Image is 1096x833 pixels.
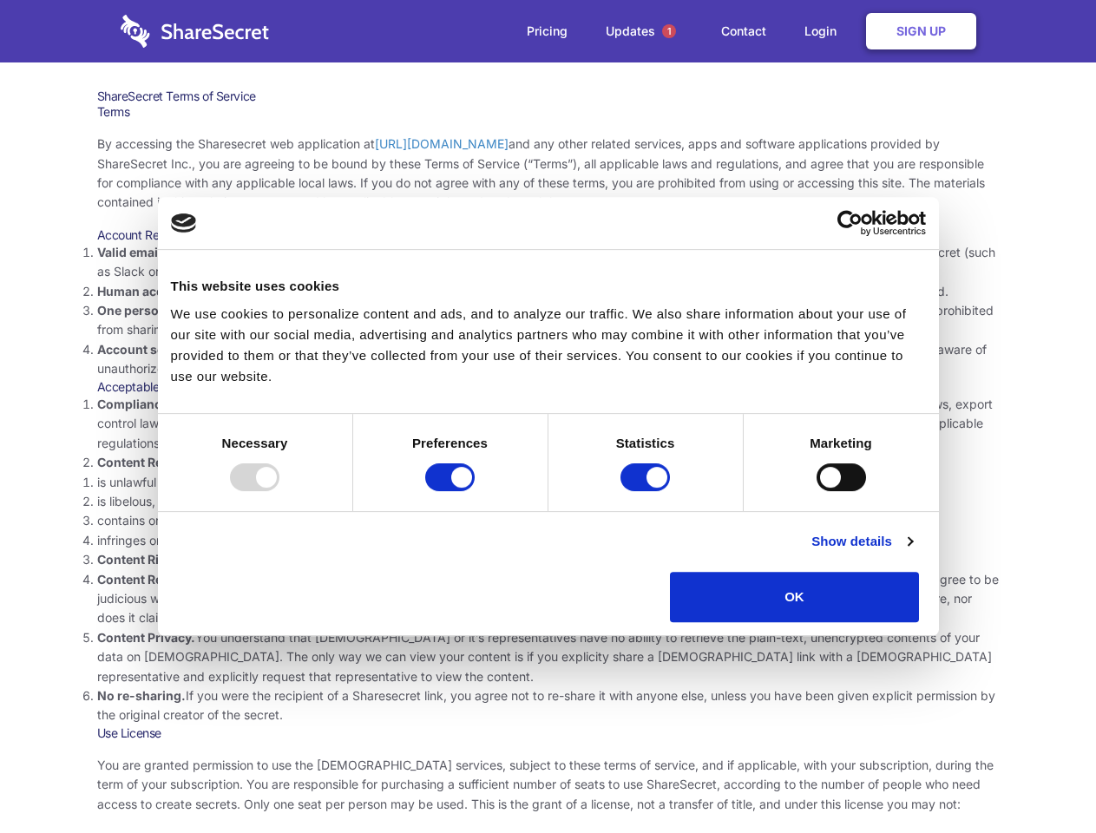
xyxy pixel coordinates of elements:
[97,245,166,259] strong: Valid email.
[222,436,288,450] strong: Necessary
[97,303,245,318] strong: One person per account.
[97,395,1000,453] li: Your use of the Sharesecret must not violate any applicable laws, including copyright or trademar...
[97,282,1000,301] li: Only human beings may create accounts. “Bot” accounts — those created by software, in an automate...
[97,572,236,587] strong: Content Responsibility.
[171,276,926,297] div: This website uses cookies
[509,4,585,58] a: Pricing
[866,13,976,49] a: Sign Up
[97,379,1000,395] h3: Acceptable Use
[375,136,509,151] a: [URL][DOMAIN_NAME]
[810,436,872,450] strong: Marketing
[97,227,1000,243] h3: Account Requirements
[774,210,926,236] a: Usercentrics Cookiebot - opens in a new window
[121,15,269,48] img: logo-wordmark-white-trans-d4663122ce5f474addd5e946df7df03e33cb6a1c49d2221995e7729f52c070b2.svg
[171,213,197,233] img: logo
[97,89,1000,104] h1: ShareSecret Terms of Service
[97,453,1000,550] li: You agree NOT to use Sharesecret to upload or share content that:
[97,511,1000,530] li: contains or installs any active malware or exploits, or uses our platform for exploit delivery (s...
[97,531,1000,550] li: infringes on any proprietary right of any party, including patent, trademark, trade secret, copyr...
[97,552,190,567] strong: Content Rights.
[97,630,195,645] strong: Content Privacy.
[97,104,1000,120] h3: Terms
[97,455,224,469] strong: Content Restrictions.
[97,570,1000,628] li: You are solely responsible for the content you share on Sharesecret, and with the people you shar...
[412,436,488,450] strong: Preferences
[787,4,863,58] a: Login
[97,397,359,411] strong: Compliance with local laws and regulations.
[97,686,1000,725] li: If you were the recipient of a Sharesecret link, you agree not to re-share it with anyone else, u...
[616,436,675,450] strong: Statistics
[97,473,1000,492] li: is unlawful or promotes unlawful activities
[97,284,202,298] strong: Human accounts.
[704,4,784,58] a: Contact
[97,492,1000,511] li: is libelous, defamatory, or fraudulent
[670,572,919,622] button: OK
[97,628,1000,686] li: You understand that [DEMOGRAPHIC_DATA] or it’s representatives have no ability to retrieve the pl...
[97,550,1000,569] li: You agree that you will use Sharesecret only to secure and share content that you have the right ...
[97,301,1000,340] li: You are not allowed to share account credentials. Each account is dedicated to the individual who...
[97,725,1000,741] h3: Use License
[97,688,186,703] strong: No re-sharing.
[97,340,1000,379] li: You are responsible for your own account security, including the security of your Sharesecret acc...
[97,243,1000,282] li: You must provide a valid email address, either directly, or through approved third-party integrat...
[171,304,926,387] div: We use cookies to personalize content and ads, and to analyze our traffic. We also share informat...
[662,24,676,38] span: 1
[97,134,1000,213] p: By accessing the Sharesecret web application at and any other related services, apps and software...
[97,756,1000,814] p: You are granted permission to use the [DEMOGRAPHIC_DATA] services, subject to these terms of serv...
[811,531,912,552] a: Show details
[97,342,202,357] strong: Account security.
